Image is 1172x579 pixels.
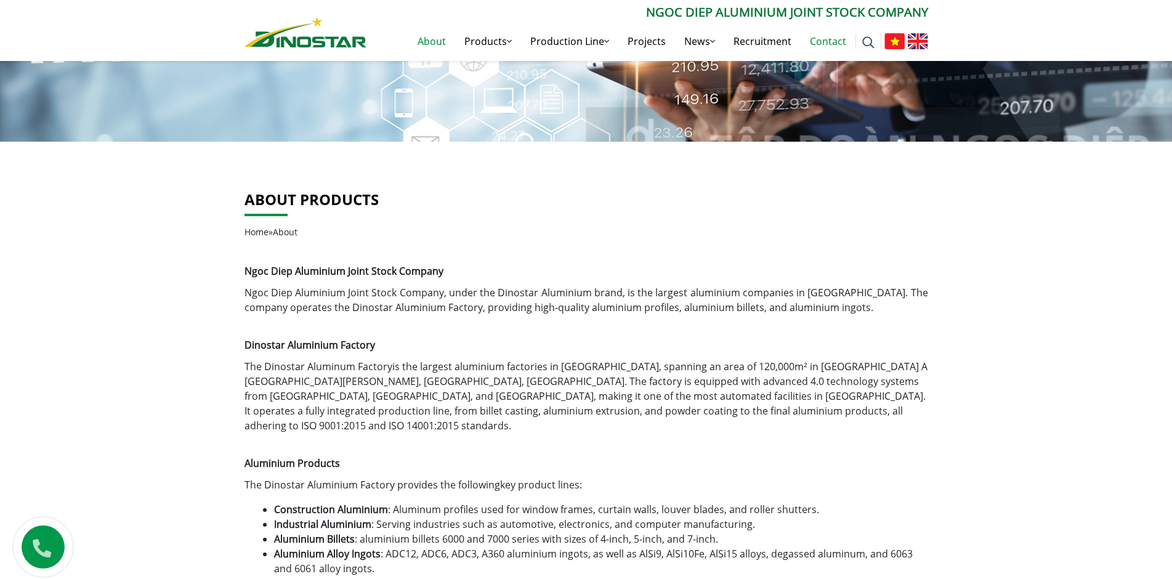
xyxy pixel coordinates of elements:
[724,22,801,61] a: Recruitment
[274,532,928,546] li: : aluminium billets 6000 and 7000 series with sizes of 4-inch, 5-inch, and 7-inch.
[245,456,340,470] strong: Aluminium Products
[618,22,675,61] a: Projects
[274,503,388,516] strong: Construction Aluminium
[245,264,443,278] strong: Ngoc Diep Aluminium Joint Stock Company
[274,532,355,546] strong: Aluminium Billets
[245,477,928,492] p: The Dinostar Aluminium Factory provides the following :
[366,3,928,22] p: Ngoc Diep Aluminium Joint Stock Company
[908,33,928,49] img: English
[274,517,928,532] li: : Serving industries such as automotive, electronics, and computer manufacturing.
[675,22,724,61] a: News
[862,36,875,49] img: search
[245,359,928,433] p: is the largest aluminium factories in [GEOGRAPHIC_DATA], spanning an area of 120,000m² in [GEOGRA...
[884,33,905,49] img: Tiếng Việt
[245,17,366,47] img: Nhôm Dinostar
[245,226,269,238] a: Home
[245,189,379,209] a: About products
[245,360,392,373] a: The Dinostar Aluminum Factory
[274,517,371,531] strong: Industrial Aluminium
[245,285,928,315] p: , under the Dinostar Aluminium brand, is the largest aluminium companies in [GEOGRAPHIC_DATA]. Th...
[521,22,618,61] a: Production Line
[801,22,855,61] a: Contact
[408,22,455,61] a: About
[274,502,928,517] li: : Aluminum profiles used for window frames, curtain walls, louver blades, and roller shutters.
[245,286,444,299] a: Ngoc Diep Aluminium Joint Stock Company
[245,226,297,238] span: »
[274,547,381,561] strong: Aluminium Alloy Ingots
[274,546,928,576] li: : ADC12, ADC6, ADC3, A360 aluminium ingots, as well as AlSi9, AlSi10Fe, AlSi15 alloys, degassed a...
[273,226,297,238] span: About
[500,478,580,492] a: key product lines
[455,22,521,61] a: Products
[245,338,375,352] span: Dinostar Aluminium Factory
